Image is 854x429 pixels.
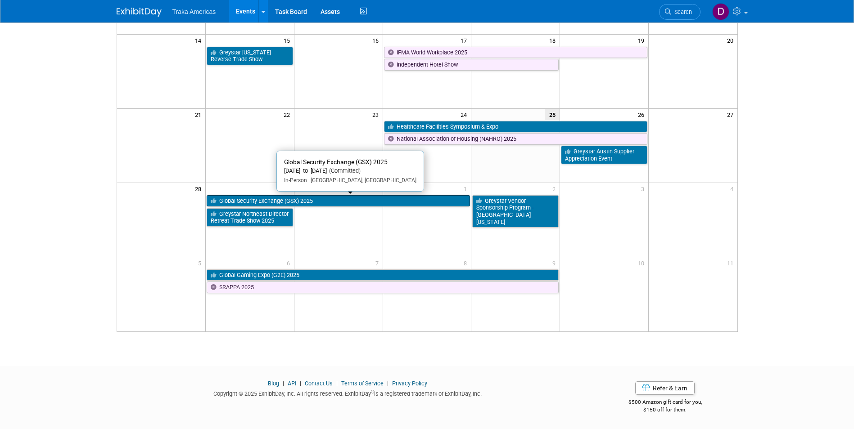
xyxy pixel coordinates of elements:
[207,208,293,227] a: Greystar Northeast Director Retreat Trade Show 2025
[280,380,286,387] span: |
[371,109,383,120] span: 23
[334,380,340,387] span: |
[384,133,648,145] a: National Association of Housing (NAHRO) 2025
[561,146,647,164] a: Greystar Austin Supplier Appreciation Event
[284,167,416,175] div: [DATE] to [DATE]
[268,380,279,387] a: Blog
[592,393,738,413] div: $500 Amazon gift card for you,
[463,183,471,194] span: 1
[307,177,416,183] span: [GEOGRAPHIC_DATA], [GEOGRAPHIC_DATA]
[726,35,737,46] span: 20
[548,35,560,46] span: 18
[460,109,471,120] span: 24
[385,380,391,387] span: |
[288,380,296,387] a: API
[341,380,384,387] a: Terms of Service
[207,269,559,281] a: Global Gaming Expo (G2E) 2025
[298,380,303,387] span: |
[375,257,383,268] span: 7
[729,183,737,194] span: 4
[726,109,737,120] span: 27
[172,8,216,15] span: Traka Americas
[726,257,737,268] span: 11
[305,380,333,387] a: Contact Us
[207,195,470,207] a: Global Security Exchange (GSX) 2025
[371,35,383,46] span: 16
[392,380,427,387] a: Privacy Policy
[286,257,294,268] span: 6
[463,257,471,268] span: 8
[460,35,471,46] span: 17
[384,59,559,71] a: Independent Hotel Show
[117,8,162,17] img: ExhibitDay
[197,257,205,268] span: 5
[194,35,205,46] span: 14
[371,389,374,394] sup: ®
[117,388,579,398] div: Copyright © 2025 ExhibitDay, Inc. All rights reserved. ExhibitDay is a registered trademark of Ex...
[283,109,294,120] span: 22
[384,121,648,133] a: Healthcare Facilities Symposium & Expo
[671,9,692,15] span: Search
[283,35,294,46] span: 15
[637,109,648,120] span: 26
[640,183,648,194] span: 3
[207,282,559,293] a: SRAPPA 2025
[327,167,361,174] span: (Committed)
[659,4,700,20] a: Search
[637,257,648,268] span: 10
[551,257,560,268] span: 9
[284,158,388,165] span: Global Security Exchange (GSX) 2025
[592,406,738,414] div: $150 off for them.
[207,47,293,65] a: Greystar [US_STATE] Reverse Trade Show
[712,3,729,20] img: Dorothy Pecoraro
[194,109,205,120] span: 21
[635,381,695,395] a: Refer & Earn
[284,177,307,183] span: In-Person
[472,195,559,228] a: Greystar Vendor Sponsorship Program - [GEOGRAPHIC_DATA][US_STATE]
[637,35,648,46] span: 19
[194,183,205,194] span: 28
[551,183,560,194] span: 2
[545,109,560,120] span: 25
[384,47,648,58] a: IFMA World Workplace 2025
